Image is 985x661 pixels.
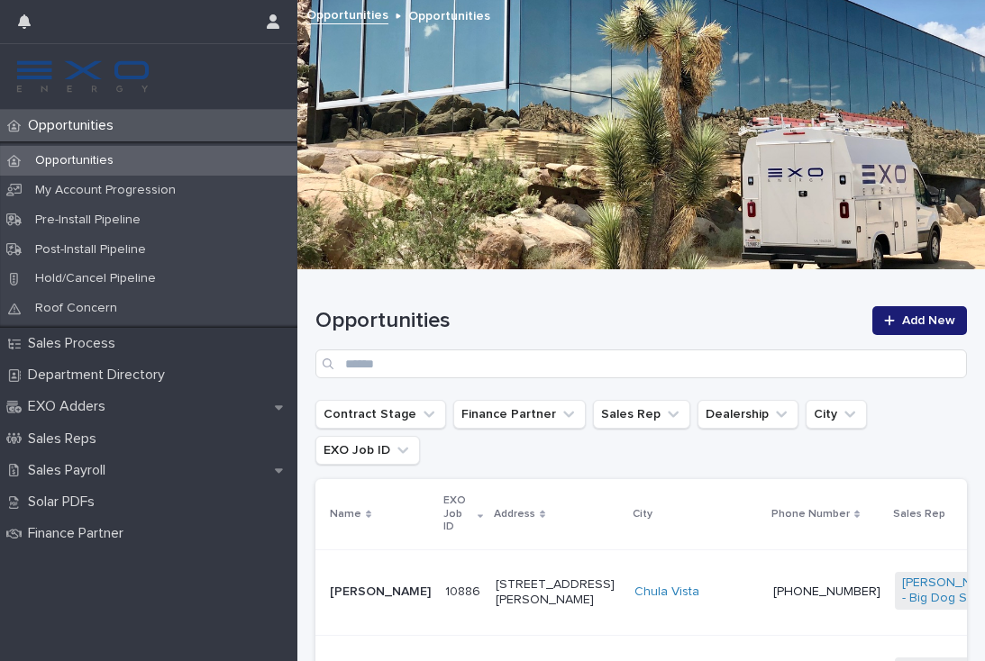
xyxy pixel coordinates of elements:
[872,306,967,335] a: Add New
[593,400,690,429] button: Sales Rep
[21,398,120,415] p: EXO Adders
[445,581,484,600] p: 10886
[21,242,160,258] p: Post-Install Pipeline
[315,400,446,429] button: Contract Stage
[453,400,586,429] button: Finance Partner
[408,5,490,24] p: Opportunities
[14,59,151,95] img: FKS5r6ZBThi8E5hshIGi
[330,504,361,524] p: Name
[443,491,473,537] p: EXO Job ID
[306,4,388,24] a: Opportunities
[771,504,850,524] p: Phone Number
[634,584,699,600] a: Chula Vista
[698,400,798,429] button: Dealership
[806,400,867,429] button: City
[21,335,130,352] p: Sales Process
[21,430,111,448] p: Sales Reps
[494,504,535,524] p: Address
[21,153,128,168] p: Opportunities
[496,577,620,608] p: [STREET_ADDRESS][PERSON_NAME]
[893,504,945,524] p: Sales Rep
[315,308,862,334] h1: Opportunities
[21,462,120,479] p: Sales Payroll
[21,183,190,198] p: My Account Progression
[902,314,955,327] span: Add New
[315,349,967,378] input: Search
[21,525,138,542] p: Finance Partner
[21,367,179,384] p: Department Directory
[21,271,170,286] p: Hold/Cancel Pipeline
[315,436,420,465] button: EXO Job ID
[330,584,431,600] p: [PERSON_NAME]
[633,504,652,524] p: City
[773,585,880,598] a: [PHONE_NUMBER]
[21,493,109,511] p: Solar PDFs
[21,117,128,134] p: Opportunities
[21,301,132,316] p: Roof Concern
[21,213,155,228] p: Pre-Install Pipeline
